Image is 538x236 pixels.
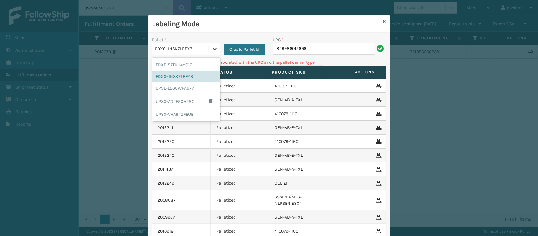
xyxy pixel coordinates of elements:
i: Remove From Pallet [376,126,380,130]
a: 2012241 [158,125,174,131]
td: Palletized [211,93,269,107]
div: FDXE-SATUH4YO16 [152,59,220,71]
td: GEN-AB-E-TXL [269,149,328,162]
a: 2012249 [158,180,175,186]
div: FDXG-JNSK7LEEY3 [152,71,220,82]
td: 410107-1110 [269,79,328,93]
a: 2008687 [158,197,176,204]
td: GEN-AB-E-TXL [269,121,328,135]
i: Remove From Pallet [376,167,380,172]
i: Remove From Pallet [376,198,380,203]
td: GEN-AB-A-TXL [269,210,328,224]
i: Remove From Pallet [376,181,380,186]
a: 2009967 [158,214,175,221]
i: Remove From Pallet [376,215,380,220]
a: 2010918 [158,228,174,234]
td: GEN-AB-A-TXL [269,93,328,107]
div: FDXG-JNSK7LEEY3 [155,46,209,52]
td: Palletized [211,176,269,190]
span: Actions [325,67,379,77]
h3: Labeling Mode [152,19,380,29]
td: Palletized [211,190,269,210]
a: 2012240 [158,152,175,159]
button: Create Pallet Id [224,44,265,55]
label: Pallet [152,37,166,43]
i: Remove From Pallet [376,139,380,144]
a: 2011437 [158,166,173,173]
a: 2012250 [158,139,175,145]
div: UPSG-VHA94ZFEUE [152,109,220,120]
p: Can't find any fulfillment orders associated with the UPC and the pallet carrier type. [152,59,386,66]
td: GEN-AB-A-TXL [269,162,328,176]
label: Status [215,69,260,75]
td: Palletized [211,121,269,135]
td: Palletized [211,107,269,121]
i: Remove From Pallet [376,112,380,116]
td: SSSIDERAILS-NLPSERIESX4 [269,190,328,210]
i: Remove From Pallet [376,84,380,88]
td: 410079-1160 [269,135,328,149]
td: Palletized [211,79,269,93]
i: Remove From Pallet [376,98,380,102]
div: UPSG-AG4F5XHP8C [152,94,220,109]
td: Palletized [211,162,269,176]
td: Palletized [211,135,269,149]
td: Palletized [211,149,269,162]
i: Remove From Pallet [376,229,380,233]
td: Palletized [211,210,269,224]
td: CEL12F [269,176,328,190]
label: Product SKU [272,69,317,75]
td: 410079-1110 [269,107,328,121]
div: UPSE-L26UWPAU77 [152,82,220,94]
i: Remove From Pallet [376,153,380,158]
label: UPC [273,37,284,43]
